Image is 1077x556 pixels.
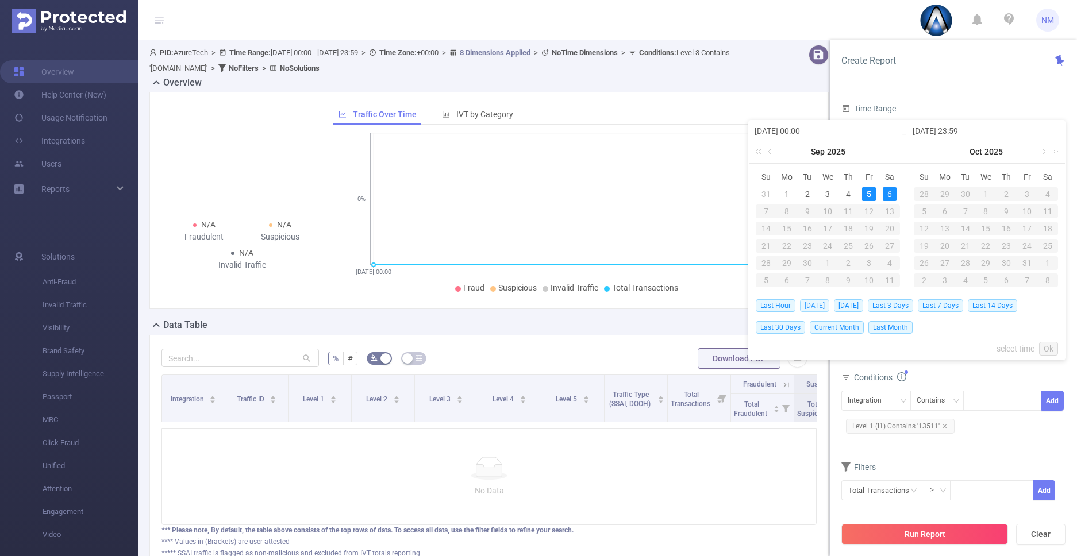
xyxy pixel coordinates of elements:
div: 7 [1017,273,1037,287]
td: September 5, 2025 [859,186,879,203]
th: Wed [818,168,838,186]
span: Video [43,523,138,546]
i: icon: down [900,397,907,406]
div: 29 [976,256,997,270]
td: September 6, 2025 [879,186,900,203]
span: Th [838,172,859,182]
div: ≥ [930,481,942,500]
span: > [530,48,541,57]
td: September 29, 2025 [934,186,955,203]
div: 27 [934,256,955,270]
span: Last 3 Days [868,299,913,312]
b: Conditions : [639,48,676,57]
span: Current Month [810,321,864,334]
th: Mon [776,168,797,186]
td: September 9, 2025 [797,203,818,220]
th: Tue [955,168,976,186]
td: October 26, 2025 [914,254,934,272]
td: September 7, 2025 [756,203,776,220]
td: October 11, 2025 [1037,203,1058,220]
span: Brand Safety [43,339,138,362]
b: No Filters [229,64,259,72]
a: Help Center (New) [14,83,106,106]
td: October 6, 2025 [776,272,797,289]
span: Th [996,172,1017,182]
div: 15 [776,222,797,235]
a: Last year (Control + left) [753,140,768,163]
th: Fri [1017,168,1037,186]
td: September 8, 2025 [776,203,797,220]
span: > [208,48,219,57]
div: 15 [976,222,997,235]
div: 26 [914,256,934,270]
b: No Solutions [280,64,320,72]
button: Download PDF [698,348,780,369]
div: 6 [996,273,1017,287]
span: Attention [43,477,138,500]
div: 8 [976,204,997,218]
div: 19 [914,239,934,253]
div: 26 [859,239,879,253]
div: Invalid Traffic [204,259,280,271]
td: October 4, 2025 [1037,186,1058,203]
td: October 3, 2025 [859,254,879,272]
td: October 21, 2025 [955,237,976,254]
span: Last Hour [756,299,795,312]
span: Invalid Traffic [43,294,138,316]
th: Fri [859,168,879,186]
i: icon: info-circle [897,372,906,381]
div: 1 [1037,256,1058,270]
div: 21 [756,239,776,253]
td: September 13, 2025 [879,203,900,220]
td: October 8, 2025 [976,203,997,220]
span: Last Month [868,321,913,334]
u: 8 Dimensions Applied [460,48,530,57]
td: October 7, 2025 [797,272,818,289]
b: Time Zone: [379,48,417,57]
th: Sat [879,168,900,186]
span: MRC [43,408,138,431]
th: Thu [838,168,859,186]
span: Fr [859,172,879,182]
td: November 2, 2025 [914,272,934,289]
span: # [348,354,353,363]
span: Last 7 Days [918,299,963,312]
span: Mo [776,172,797,182]
td: October 9, 2025 [996,203,1017,220]
td: October 17, 2025 [1017,220,1037,237]
span: Su [756,172,776,182]
span: Suspicious [498,283,537,292]
span: Last 14 Days [968,299,1017,312]
div: 13 [934,222,955,235]
span: N/A [277,220,291,229]
span: IVT by Category [456,110,513,119]
td: September 16, 2025 [797,220,818,237]
i: Filter menu [714,375,730,422]
th: Mon [934,168,955,186]
span: [DATE] [800,299,829,312]
button: Add [1033,480,1055,500]
div: 19 [859,222,879,235]
td: November 3, 2025 [934,272,955,289]
i: icon: bg-colors [371,354,378,361]
td: October 25, 2025 [1037,237,1058,254]
span: Unified [43,454,138,477]
td: October 5, 2025 [914,203,934,220]
div: 14 [756,222,776,235]
span: Tu [797,172,818,182]
span: Last 30 Days [756,321,805,334]
td: September 17, 2025 [818,220,838,237]
div: 24 [818,239,838,253]
td: September 30, 2025 [955,186,976,203]
td: October 31, 2025 [1017,254,1037,272]
span: Fraudulent [743,380,776,388]
span: N/A [201,220,216,229]
a: Usage Notification [14,106,107,129]
td: September 20, 2025 [879,220,900,237]
div: 6 [776,273,797,287]
span: > [207,64,218,72]
div: 27 [879,239,900,253]
td: September 23, 2025 [797,237,818,254]
td: October 4, 2025 [879,254,900,272]
div: 4 [841,187,855,201]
